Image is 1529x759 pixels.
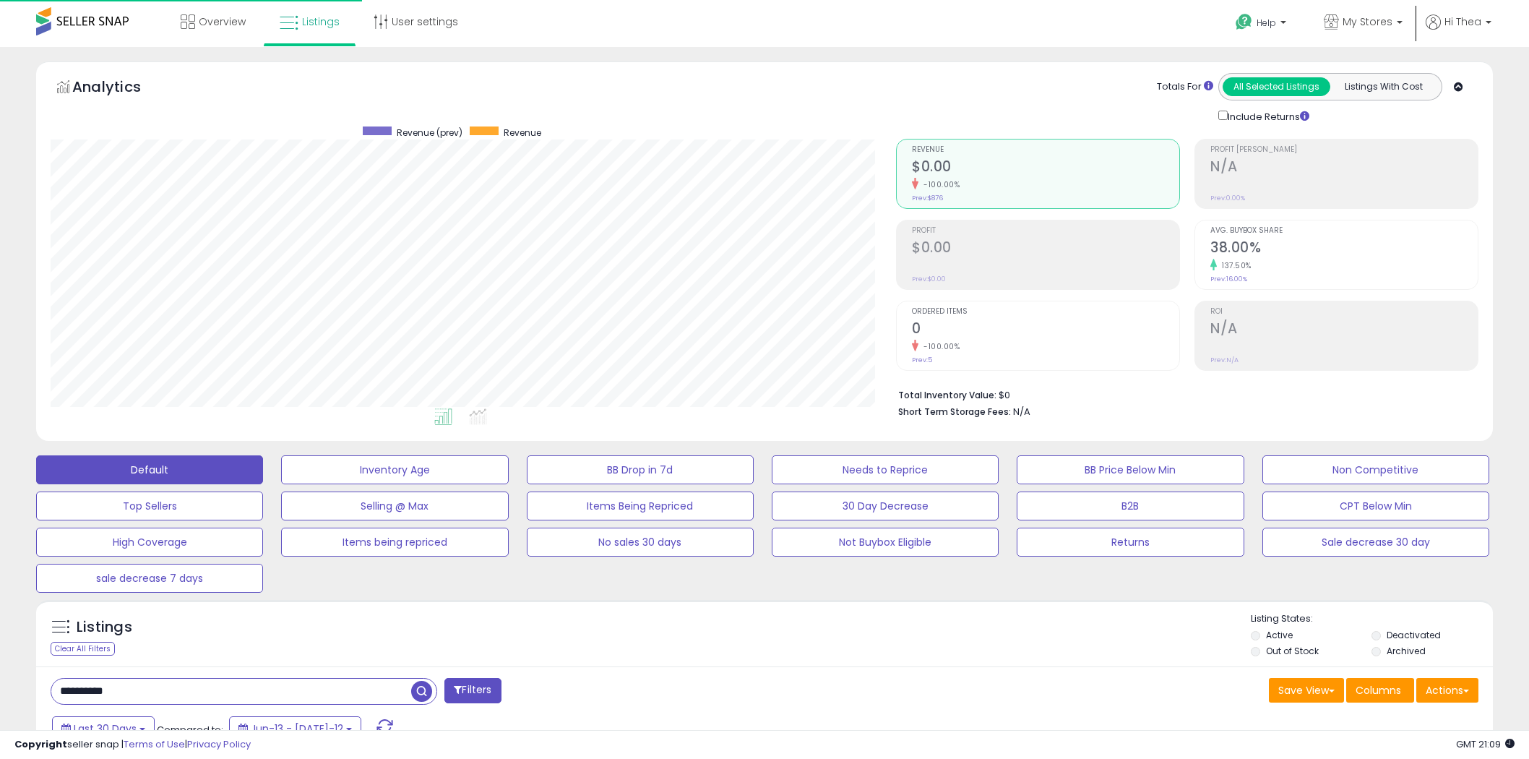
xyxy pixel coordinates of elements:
[1266,645,1319,657] label: Out of Stock
[912,146,1179,154] span: Revenue
[1456,737,1515,751] span: 2025-08-12 21:09 GMT
[1210,194,1245,202] small: Prev: 0.00%
[1217,260,1252,271] small: 137.50%
[504,126,541,139] span: Revenue
[772,492,999,520] button: 30 Day Decrease
[772,528,999,557] button: Not Buybox Eligible
[229,716,361,741] button: Jun-13 - [DATE]-12
[1013,405,1030,419] span: N/A
[444,678,501,703] button: Filters
[898,406,1011,418] b: Short Term Storage Fees:
[1207,108,1327,124] div: Include Returns
[74,721,137,736] span: Last 30 Days
[124,737,185,751] a: Terms of Use
[14,737,67,751] strong: Copyright
[281,528,508,557] button: Items being repriced
[1235,13,1253,31] i: Get Help
[36,455,263,484] button: Default
[1343,14,1392,29] span: My Stores
[1266,629,1293,641] label: Active
[1157,80,1213,94] div: Totals For
[302,14,340,29] span: Listings
[1387,645,1426,657] label: Archived
[1210,320,1478,340] h2: N/A
[36,528,263,557] button: High Coverage
[1210,146,1478,154] span: Profit [PERSON_NAME]
[1262,492,1489,520] button: CPT Below Min
[72,77,169,100] h5: Analytics
[1017,528,1244,557] button: Returns
[77,617,132,638] h5: Listings
[281,455,508,484] button: Inventory Age
[912,239,1179,259] h2: $0.00
[1346,678,1414,703] button: Columns
[1387,629,1441,641] label: Deactivated
[527,492,754,520] button: Items Being Repriced
[1223,77,1330,96] button: All Selected Listings
[1210,356,1239,364] small: Prev: N/A
[199,14,246,29] span: Overview
[898,385,1468,403] li: $0
[918,179,960,190] small: -100.00%
[14,738,251,752] div: seller snap | |
[1262,528,1489,557] button: Sale decrease 30 day
[187,737,251,751] a: Privacy Policy
[1269,678,1344,703] button: Save View
[36,492,263,520] button: Top Sellers
[1017,455,1244,484] button: BB Price Below Min
[1224,2,1301,47] a: Help
[912,194,943,202] small: Prev: $876
[52,716,155,741] button: Last 30 Days
[527,455,754,484] button: BB Drop in 7d
[157,723,223,737] span: Compared to:
[36,564,263,593] button: sale decrease 7 days
[912,308,1179,316] span: Ordered Items
[281,492,508,520] button: Selling @ Max
[527,528,754,557] button: No sales 30 days
[1017,492,1244,520] button: B2B
[1210,308,1478,316] span: ROI
[1262,455,1489,484] button: Non Competitive
[51,642,115,656] div: Clear All Filters
[1251,612,1493,626] p: Listing States:
[1210,158,1478,178] h2: N/A
[898,389,996,401] b: Total Inventory Value:
[912,320,1179,340] h2: 0
[772,455,999,484] button: Needs to Reprice
[1210,275,1247,283] small: Prev: 16.00%
[251,721,343,736] span: Jun-13 - [DATE]-12
[1356,683,1401,698] span: Columns
[397,126,462,139] span: Revenue (prev)
[912,356,932,364] small: Prev: 5
[1257,17,1276,29] span: Help
[912,158,1179,178] h2: $0.00
[912,227,1179,235] span: Profit
[1210,239,1478,259] h2: 38.00%
[1330,77,1437,96] button: Listings With Cost
[912,275,946,283] small: Prev: $0.00
[1444,14,1481,29] span: Hi Thea
[1426,14,1491,47] a: Hi Thea
[918,341,960,352] small: -100.00%
[1416,678,1478,703] button: Actions
[1210,227,1478,235] span: Avg. Buybox Share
